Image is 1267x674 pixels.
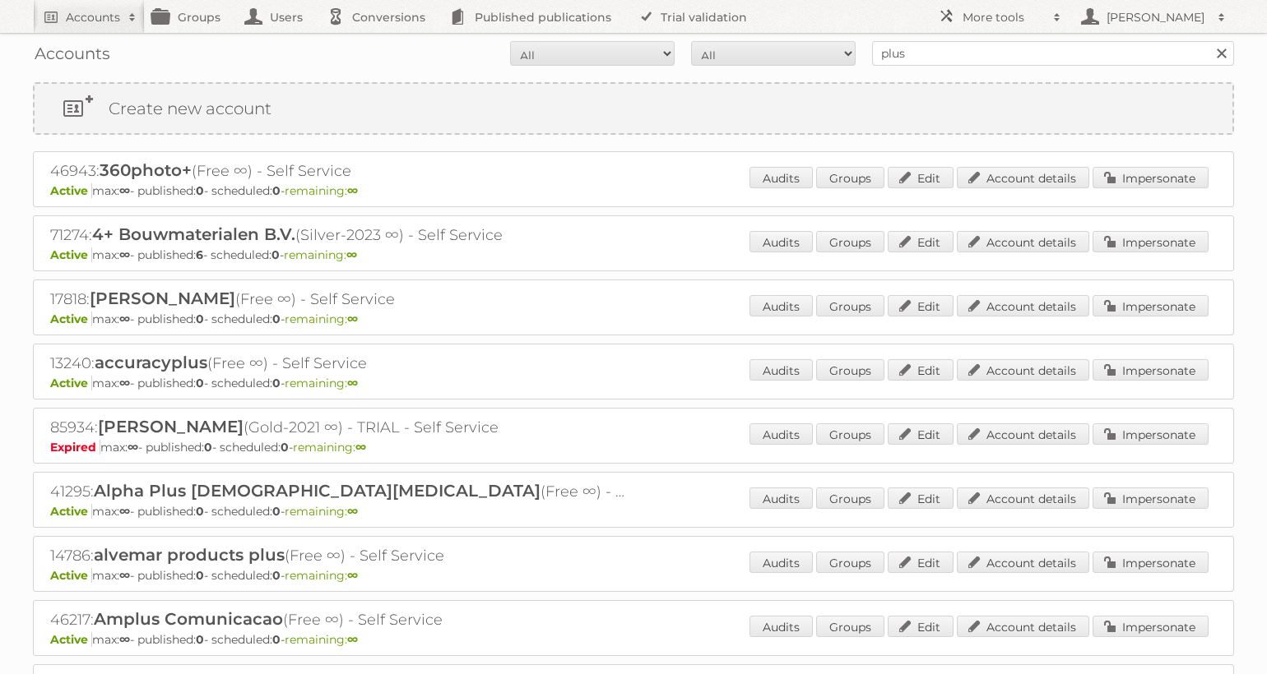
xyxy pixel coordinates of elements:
[816,616,884,637] a: Groups
[94,545,285,565] span: alvemar products plus
[285,312,358,326] span: remaining:
[196,247,203,262] strong: 6
[128,440,138,455] strong: ∞
[50,312,1217,326] p: max: - published: - scheduled: -
[888,359,954,381] a: Edit
[957,616,1089,637] a: Account details
[293,440,366,455] span: remaining:
[100,160,192,180] span: 360photo+
[957,423,1089,445] a: Account details
[355,440,366,455] strong: ∞
[50,417,626,438] h2: 85934: (Gold-2021 ∞) - TRIAL - Self Service
[35,84,1232,133] a: Create new account
[957,295,1089,316] a: Account details
[204,440,212,455] strong: 0
[888,231,954,252] a: Edit
[119,504,130,519] strong: ∞
[50,568,92,583] span: Active
[816,423,884,445] a: Groups
[957,552,1089,573] a: Account details
[50,609,626,630] h2: 46217: (Free ∞) - Self Service
[285,183,358,198] span: remaining:
[888,616,954,637] a: Edit
[95,353,207,372] span: accuracyplus
[50,247,92,262] span: Active
[196,376,204,390] strong: 0
[94,609,283,629] span: Amplus Comunicacao
[347,504,358,519] strong: ∞
[347,183,358,198] strong: ∞
[272,568,281,583] strong: 0
[750,231,813,252] a: Audits
[816,231,884,252] a: Groups
[50,504,1217,519] p: max: - published: - scheduled: -
[92,224,295,244] span: 4+ Bouwmaterialen B.V.
[888,552,954,573] a: Edit
[272,504,281,519] strong: 0
[1093,295,1209,316] a: Impersonate
[119,632,130,647] strong: ∞
[196,504,204,519] strong: 0
[119,376,130,390] strong: ∞
[50,160,626,182] h2: 46943: (Free ∞) - Self Service
[750,487,813,509] a: Audits
[1093,487,1209,509] a: Impersonate
[750,167,813,188] a: Audits
[957,167,1089,188] a: Account details
[272,632,281,647] strong: 0
[50,632,1217,647] p: max: - published: - scheduled: -
[272,376,281,390] strong: 0
[1093,552,1209,573] a: Impersonate
[50,568,1217,583] p: max: - published: - scheduled: -
[50,183,1217,198] p: max: - published: - scheduled: -
[119,568,130,583] strong: ∞
[816,167,884,188] a: Groups
[285,376,358,390] span: remaining:
[119,183,130,198] strong: ∞
[50,545,626,566] h2: 14786: (Free ∞) - Self Service
[816,552,884,573] a: Groups
[888,295,954,316] a: Edit
[285,568,358,583] span: remaining:
[888,167,954,188] a: Edit
[750,423,813,445] a: Audits
[50,353,626,374] h2: 13240: (Free ∞) - Self Service
[50,440,100,455] span: Expired
[888,487,954,509] a: Edit
[281,440,289,455] strong: 0
[196,312,204,326] strong: 0
[346,247,357,262] strong: ∞
[98,417,244,436] span: [PERSON_NAME]
[50,376,92,390] span: Active
[272,312,281,326] strong: 0
[50,183,92,198] span: Active
[90,289,235,308] span: [PERSON_NAME]
[1102,9,1209,25] h2: [PERSON_NAME]
[50,289,626,310] h2: 17818: (Free ∞) - Self Service
[272,183,281,198] strong: 0
[285,504,358,519] span: remaining:
[957,487,1089,509] a: Account details
[347,568,358,583] strong: ∞
[1093,359,1209,381] a: Impersonate
[196,183,204,198] strong: 0
[347,376,358,390] strong: ∞
[816,359,884,381] a: Groups
[347,632,358,647] strong: ∞
[1093,167,1209,188] a: Impersonate
[271,247,280,262] strong: 0
[284,247,357,262] span: remaining:
[94,481,541,501] span: Alpha Plus [DEMOGRAPHIC_DATA][MEDICAL_DATA]
[196,632,204,647] strong: 0
[347,312,358,326] strong: ∞
[957,359,1089,381] a: Account details
[119,247,130,262] strong: ∞
[50,376,1217,390] p: max: - published: - scheduled: -
[50,312,92,326] span: Active
[1093,231,1209,252] a: Impersonate
[196,568,204,583] strong: 0
[816,295,884,316] a: Groups
[750,616,813,637] a: Audits
[50,247,1217,262] p: max: - published: - scheduled: -
[285,632,358,647] span: remaining:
